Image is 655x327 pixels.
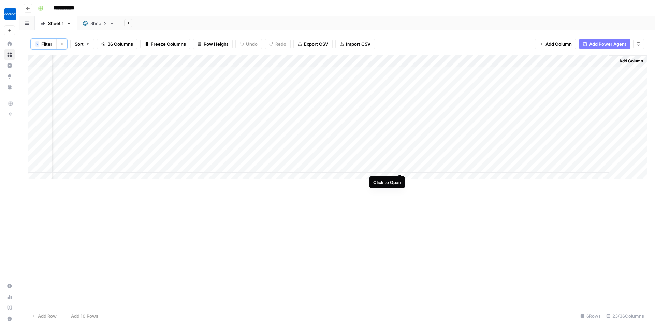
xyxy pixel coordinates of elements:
[41,41,52,47] span: Filter
[335,39,375,49] button: Import CSV
[35,16,77,30] a: Sheet 1
[579,39,630,49] button: Add Power Agent
[4,281,15,292] a: Settings
[151,41,186,47] span: Freeze Columns
[4,5,15,23] button: Workspace: Docebo
[545,41,572,47] span: Add Column
[4,60,15,71] a: Insights
[4,313,15,324] button: Help + Support
[107,41,133,47] span: 36 Columns
[48,20,64,27] div: Sheet 1
[610,57,646,66] button: Add Column
[204,41,228,47] span: Row Height
[4,302,15,313] a: Learning Hub
[589,41,626,47] span: Add Power Agent
[193,39,233,49] button: Row Height
[75,41,84,47] span: Sort
[235,39,262,49] button: Undo
[246,41,258,47] span: Undo
[35,41,39,47] div: 2
[70,39,94,49] button: Sort
[28,311,61,322] button: Add Row
[4,71,15,82] a: Opportunities
[97,39,137,49] button: 36 Columns
[265,39,291,49] button: Redo
[578,311,603,322] div: 6 Rows
[71,313,98,319] span: Add 10 Rows
[31,39,56,49] button: 2Filter
[293,39,333,49] button: Export CSV
[619,58,643,64] span: Add Column
[346,41,370,47] span: Import CSV
[4,8,16,20] img: Docebo Logo
[4,38,15,49] a: Home
[4,292,15,302] a: Usage
[140,39,190,49] button: Freeze Columns
[38,313,57,319] span: Add Row
[4,49,15,60] a: Browse
[275,41,286,47] span: Redo
[535,39,576,49] button: Add Column
[603,311,647,322] div: 23/36 Columns
[304,41,328,47] span: Export CSV
[61,311,102,322] button: Add 10 Rows
[4,82,15,93] a: Your Data
[36,41,38,47] span: 2
[373,179,401,186] div: Click to Open
[90,20,107,27] div: Sheet 2
[77,16,120,30] a: Sheet 2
